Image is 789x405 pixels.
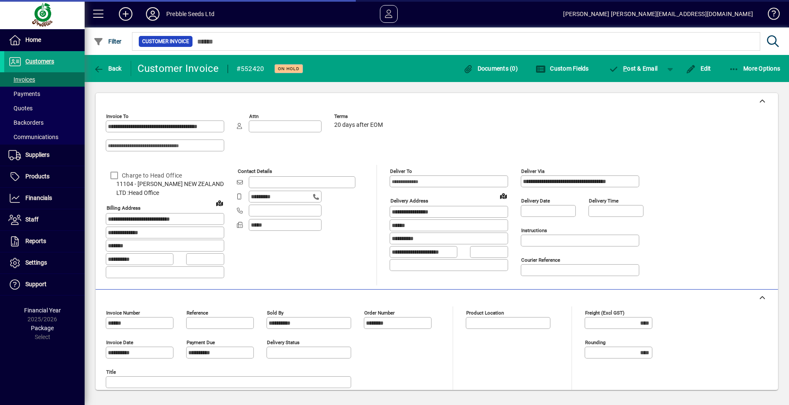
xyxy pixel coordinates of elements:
a: Communications [4,130,85,144]
mat-label: Product location [466,309,504,315]
div: [PERSON_NAME] [PERSON_NAME][EMAIL_ADDRESS][DOMAIN_NAME] [563,7,753,21]
mat-label: Rounding [585,339,605,345]
mat-label: Deliver via [521,168,544,174]
span: Payments [8,90,40,97]
mat-label: Invoice To [106,113,129,119]
span: Package [31,325,54,331]
button: Documents (0) [461,61,520,76]
a: Invoices [4,72,85,87]
span: ost & Email [609,65,658,72]
mat-label: Invoice date [106,339,133,345]
button: Custom Fields [533,61,591,76]
mat-label: Order number [364,309,395,315]
a: Support [4,274,85,295]
button: Edit [684,61,713,76]
mat-label: Sold by [267,309,283,315]
mat-label: Reference [187,309,208,315]
span: Products [25,173,49,180]
div: Customer Invoice [137,62,219,75]
span: Financials [25,194,52,201]
span: Suppliers [25,151,49,158]
span: 20 days after EOM [334,122,383,129]
a: Suppliers [4,145,85,166]
span: 11104 - [PERSON_NAME] NEW ZEALAND LTD :Head Office [106,180,224,197]
span: Home [25,36,41,43]
div: Prebble Seeds Ltd [166,7,214,21]
a: View on map [497,189,510,202]
button: Profile [139,6,166,22]
a: Payments [4,87,85,101]
span: Customers [25,58,54,65]
span: Quotes [8,105,33,112]
a: Knowledge Base [762,2,778,29]
a: Home [4,30,85,51]
button: Post & Email [605,61,662,76]
a: Financials [4,188,85,209]
button: More Options [727,61,783,76]
a: View on map [213,196,226,210]
mat-label: Attn [249,113,258,119]
a: Reports [4,231,85,252]
button: Filter [91,34,124,49]
mat-label: Invoice number [106,309,140,315]
span: Reports [25,238,46,244]
span: Terms [334,114,385,119]
mat-label: Delivery status [267,339,300,345]
span: On hold [278,66,300,71]
span: Backorders [8,119,44,126]
mat-label: Deliver To [390,168,412,174]
a: Staff [4,209,85,230]
span: Documents (0) [463,65,518,72]
a: Products [4,166,85,187]
mat-label: Freight (excl GST) [585,309,624,315]
span: Support [25,281,47,287]
span: Financial Year [24,307,61,314]
span: Communications [8,134,58,140]
span: Filter [93,38,122,45]
span: Settings [25,259,47,266]
a: Quotes [4,101,85,115]
app-page-header-button: Back [85,61,131,76]
mat-label: Title [106,369,116,375]
mat-label: Instructions [521,227,547,233]
span: Back [93,65,122,72]
mat-label: Payment due [187,339,215,345]
mat-label: Courier Reference [521,257,560,263]
a: Backorders [4,115,85,130]
mat-label: Delivery date [521,198,550,204]
span: P [623,65,627,72]
span: Edit [686,65,711,72]
button: Add [112,6,139,22]
span: More Options [729,65,781,72]
span: Invoices [8,76,35,83]
mat-label: Delivery time [589,198,619,204]
div: #552420 [236,62,264,76]
span: Custom Fields [536,65,589,72]
button: Back [91,61,124,76]
a: Settings [4,252,85,274]
span: Staff [25,216,38,223]
span: Customer Invoice [142,37,189,46]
